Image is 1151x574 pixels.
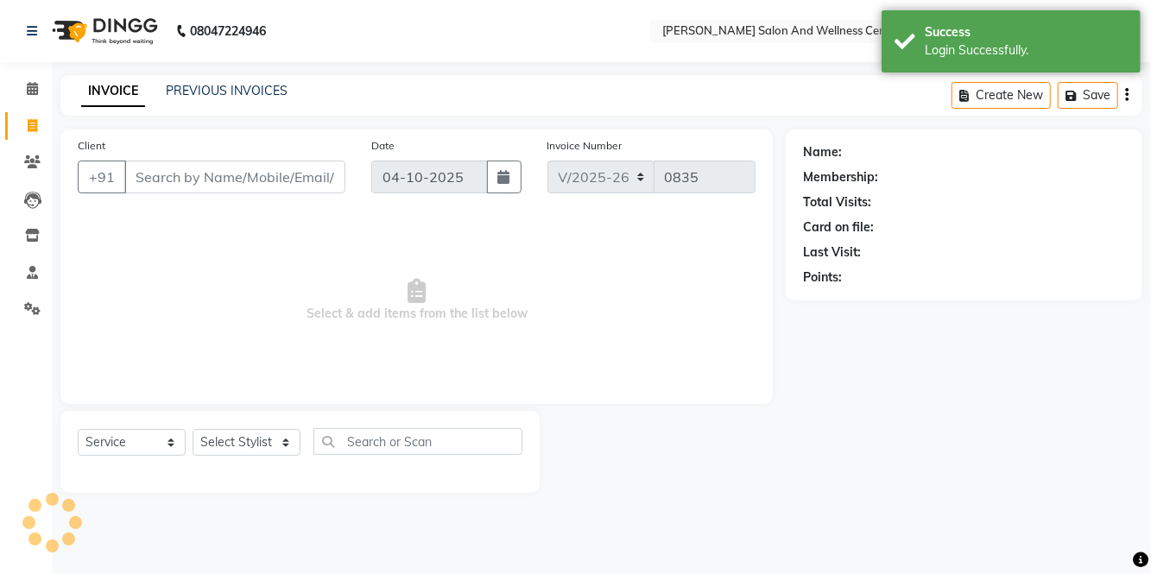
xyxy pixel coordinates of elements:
[78,161,126,193] button: +91
[81,76,145,107] a: INVOICE
[313,428,522,455] input: Search or Scan
[1058,82,1118,109] button: Save
[190,7,266,55] b: 08047224946
[925,41,1128,60] div: Login Successfully.
[803,143,842,161] div: Name:
[803,193,871,211] div: Total Visits:
[44,7,162,55] img: logo
[803,218,874,237] div: Card on file:
[78,214,756,387] span: Select & add items from the list below
[803,268,842,287] div: Points:
[803,168,878,186] div: Membership:
[547,138,623,154] label: Invoice Number
[166,83,288,98] a: PREVIOUS INVOICES
[952,82,1051,109] button: Create New
[371,138,395,154] label: Date
[78,138,105,154] label: Client
[124,161,345,193] input: Search by Name/Mobile/Email/Code
[803,243,861,262] div: Last Visit:
[925,23,1128,41] div: Success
